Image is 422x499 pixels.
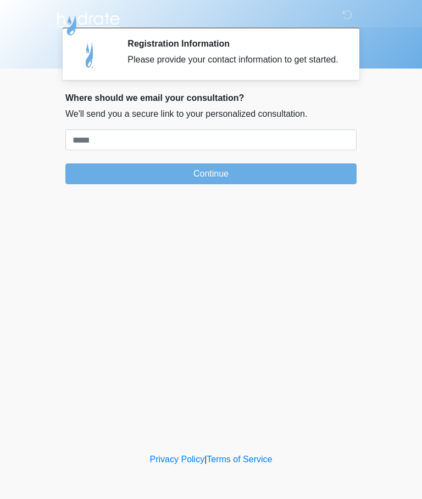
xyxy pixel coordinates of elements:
[65,163,357,184] button: Continue
[150,455,205,464] a: Privacy Policy
[204,455,207,464] a: |
[207,455,272,464] a: Terms of Service
[65,93,357,103] h2: Where should we email your consultation?
[65,107,357,121] p: We'll send you a secure link to your personalized consultation.
[54,8,121,36] img: Hydrate IV Bar - Arcadia Logo
[127,53,340,66] div: Please provide your contact information to get started.
[74,38,107,71] img: Agent Avatar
